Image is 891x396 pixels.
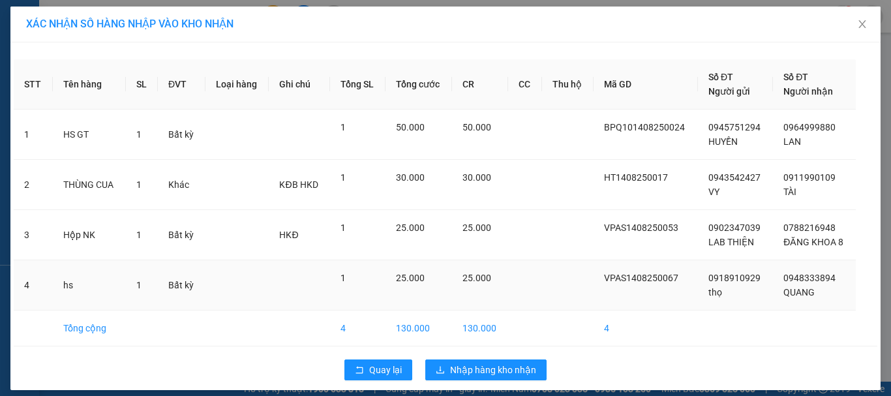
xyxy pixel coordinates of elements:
[340,273,346,283] span: 1
[5,8,63,65] img: logo
[103,39,179,55] span: 01 Võ Văn Truyện, KP.1, Phường 2
[857,19,868,29] span: close
[450,363,536,377] span: Nhập hàng kho nhận
[594,311,698,346] td: 4
[344,359,412,380] button: rollbackQuay lại
[844,7,881,43] button: Close
[14,59,53,110] th: STT
[136,129,142,140] span: 1
[279,230,298,240] span: HKĐ
[462,222,491,233] span: 25.000
[385,59,452,110] th: Tổng cước
[462,172,491,183] span: 30.000
[103,21,175,37] span: Bến xe [GEOGRAPHIC_DATA]
[269,59,330,110] th: Ghi chú
[708,86,750,97] span: Người gửi
[436,365,445,376] span: download
[604,222,678,233] span: VPAS1408250053
[340,222,346,233] span: 1
[542,59,594,110] th: Thu hộ
[340,172,346,183] span: 1
[279,179,318,190] span: KĐB HKD
[158,59,205,110] th: ĐVT
[53,110,126,160] td: HS GT
[14,110,53,160] td: 1
[385,311,452,346] td: 130.000
[35,70,160,81] span: -----------------------------------------
[462,273,491,283] span: 25.000
[783,287,815,297] span: QUANG
[53,160,126,210] td: THÙNG CUA
[158,260,205,311] td: Bất kỳ
[604,273,678,283] span: VPAS1408250067
[14,210,53,260] td: 3
[158,210,205,260] td: Bất kỳ
[396,273,425,283] span: 25.000
[594,59,698,110] th: Mã GD
[369,363,402,377] span: Quay lại
[53,210,126,260] td: Hộp NK
[783,172,836,183] span: 0911990109
[4,84,138,92] span: [PERSON_NAME]:
[396,222,425,233] span: 25.000
[708,172,761,183] span: 0943542427
[783,86,833,97] span: Người nhận
[158,160,205,210] td: Khác
[53,59,126,110] th: Tên hàng
[29,95,80,102] span: 09:30:33 [DATE]
[396,122,425,132] span: 50.000
[783,122,836,132] span: 0964999880
[65,83,138,93] span: VPBC1408250007
[462,122,491,132] span: 50.000
[708,72,733,82] span: Số ĐT
[604,172,668,183] span: HT1408250017
[126,59,158,110] th: SL
[136,280,142,290] span: 1
[708,222,761,233] span: 0902347039
[783,222,836,233] span: 0788216948
[425,359,547,380] button: downloadNhập hàng kho nhận
[452,59,508,110] th: CR
[330,311,385,346] td: 4
[330,59,385,110] th: Tổng SL
[452,311,508,346] td: 130.000
[783,72,808,82] span: Số ĐT
[136,230,142,240] span: 1
[708,287,722,297] span: thọ
[205,59,269,110] th: Loại hàng
[14,260,53,311] td: 4
[136,179,142,190] span: 1
[340,122,346,132] span: 1
[14,160,53,210] td: 2
[396,172,425,183] span: 30.000
[4,95,80,102] span: In ngày:
[708,122,761,132] span: 0945751294
[26,18,234,30] span: XÁC NHẬN SỐ HÀNG NHẬP VÀO KHO NHẬN
[708,237,754,247] span: LAB THIỆN
[783,273,836,283] span: 0948333894
[708,136,738,147] span: HUYỀN
[103,7,179,18] strong: ĐỒNG PHƯỚC
[783,136,801,147] span: LAN
[783,187,796,197] span: TÀI
[508,59,541,110] th: CC
[158,110,205,160] td: Bất kỳ
[708,273,761,283] span: 0918910929
[53,311,126,346] td: Tổng cộng
[103,58,160,66] span: Hotline: 19001152
[783,237,843,247] span: ĐĂNG KHOA 8
[355,365,364,376] span: rollback
[604,122,685,132] span: BPQ101408250024
[53,260,126,311] td: hs
[708,187,719,197] span: VY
